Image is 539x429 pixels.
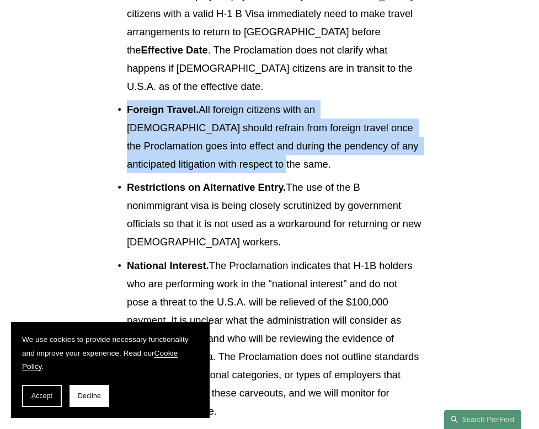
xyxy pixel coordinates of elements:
[444,410,521,429] a: Search this site
[11,322,210,418] section: Cookie banner
[22,385,62,407] button: Accept
[70,385,109,407] button: Decline
[127,178,421,251] p: The use of the B nonimmigrant visa is being closely scrutinized by government officials so that i...
[127,181,286,193] strong: Restrictions on Alternative Entry.
[127,104,199,115] strong: Foreign Travel.
[127,100,421,173] p: All foreign citizens with an [DEMOGRAPHIC_DATA] should refrain from foreign travel once the Procl...
[31,392,52,400] span: Accept
[127,256,421,420] p: The Proclamation indicates that H-1B holders who are performing work in the “national interest” a...
[22,333,199,374] p: We use cookies to provide necessary functionality and improve your experience. Read our .
[78,392,101,400] span: Decline
[141,44,207,56] strong: Effective Date
[127,260,209,271] strong: National Interest.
